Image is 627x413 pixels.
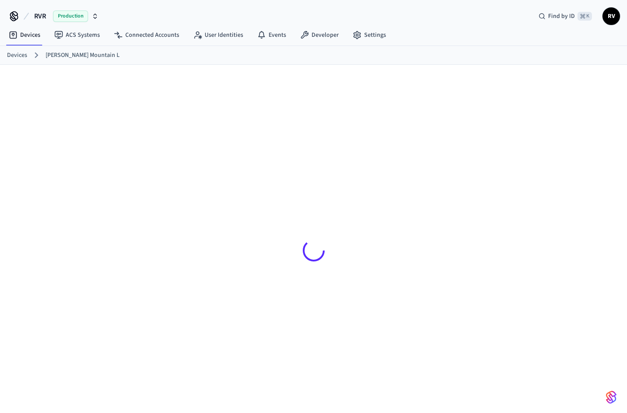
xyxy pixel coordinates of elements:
[293,27,346,43] a: Developer
[47,27,107,43] a: ACS Systems
[531,8,599,24] div: Find by ID⌘ K
[603,8,619,24] span: RV
[2,27,47,43] a: Devices
[53,11,88,22] span: Production
[46,51,120,60] a: [PERSON_NAME] Mountain L
[7,51,27,60] a: Devices
[606,390,616,404] img: SeamLogoGradient.69752ec5.svg
[250,27,293,43] a: Events
[548,12,575,21] span: Find by ID
[107,27,186,43] a: Connected Accounts
[346,27,393,43] a: Settings
[186,27,250,43] a: User Identities
[602,7,620,25] button: RV
[577,12,592,21] span: ⌘ K
[34,11,46,21] span: RVR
